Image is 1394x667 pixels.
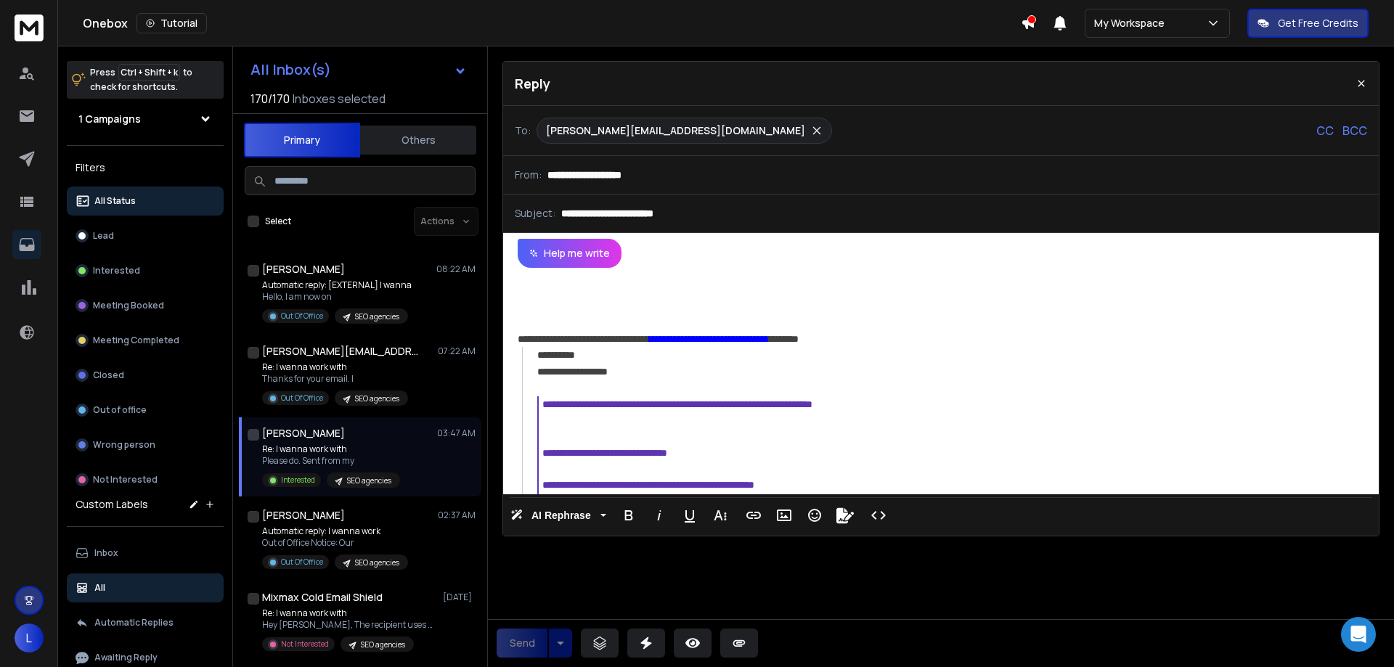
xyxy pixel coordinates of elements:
[94,652,158,663] p: Awaiting Reply
[1342,122,1367,139] p: BCC
[355,311,399,322] p: SEO agencies
[770,501,798,530] button: Insert Image (Ctrl+P)
[1247,9,1369,38] button: Get Free Credits
[262,525,408,537] p: Automatic reply: I wanna work
[293,90,386,107] h3: Inboxes selected
[355,393,399,404] p: SEO agencies
[546,123,805,138] p: [PERSON_NAME][EMAIL_ADDRESS][DOMAIN_NAME]
[136,13,207,33] button: Tutorial
[515,206,555,221] p: Subject:
[93,335,179,346] p: Meeting Completed
[281,557,323,568] p: Out Of Office
[67,430,224,459] button: Wrong person
[67,221,224,250] button: Lead
[93,369,124,381] p: Closed
[355,557,399,568] p: SEO agencies
[865,501,892,530] button: Code View
[347,475,391,486] p: SEO agencies
[515,123,531,138] p: To:
[94,547,118,559] p: Inbox
[90,65,192,94] p: Press to check for shortcuts.
[265,216,291,227] label: Select
[437,427,476,439] p: 03:47 AM
[281,475,315,486] p: Interested
[508,501,609,530] button: AI Rephrase
[438,345,476,357] p: 07:22 AM
[281,639,329,650] p: Not Interested
[78,112,141,126] h1: 1 Campaigns
[83,13,1021,33] div: Onebox
[67,105,224,134] button: 1 Campaigns
[262,537,408,549] p: Out of Office Notice: Our
[645,501,673,530] button: Italic (Ctrl+I)
[615,501,643,530] button: Bold (Ctrl+B)
[1094,16,1170,30] p: My Workspace
[262,373,408,385] p: Thanks for your email. I
[67,361,224,390] button: Closed
[262,291,412,303] p: Hello, I am now on
[1316,122,1334,139] p: CC
[67,539,224,568] button: Inbox
[262,344,422,359] h1: [PERSON_NAME][EMAIL_ADDRESS][PERSON_NAME][DOMAIN_NAME]
[67,396,224,425] button: Out of office
[438,510,476,521] p: 02:37 AM
[515,168,542,182] p: From:
[281,311,323,322] p: Out Of Office
[262,361,408,373] p: Re: I wanna work with
[262,619,436,631] p: Hey [PERSON_NAME], The recipient uses Mixmax
[94,582,105,594] p: All
[93,474,158,486] p: Not Interested
[801,501,828,530] button: Emoticons
[740,501,767,530] button: Insert Link (Ctrl+K)
[262,262,345,277] h1: [PERSON_NAME]
[93,439,155,451] p: Wrong person
[67,326,224,355] button: Meeting Completed
[67,187,224,216] button: All Status
[67,573,224,602] button: All
[15,623,44,652] button: L
[67,256,224,285] button: Interested
[93,230,114,242] p: Lead
[676,501,704,530] button: Underline (Ctrl+U)
[67,291,224,320] button: Meeting Booked
[67,608,224,637] button: Automatic Replies
[239,55,478,84] button: All Inbox(s)
[93,300,164,311] p: Meeting Booked
[262,508,345,523] h1: [PERSON_NAME]
[262,443,400,455] p: Re: I wanna work with
[118,64,180,81] span: Ctrl + Shift + k
[831,501,859,530] button: Signature
[361,639,405,650] p: SEO agencies
[262,590,383,605] h1: Mixmax Cold Email Shield
[518,239,621,268] button: Help me write
[529,510,594,522] span: AI Rephrase
[250,62,331,77] h1: All Inbox(s)
[436,263,476,275] p: 08:22 AM
[281,393,323,404] p: Out Of Office
[443,592,476,603] p: [DATE]
[360,124,476,156] button: Others
[262,607,436,619] p: Re: I wanna work with
[262,279,412,291] p: Automatic reply: [EXTERNAL] I wanna
[1341,617,1376,652] div: Open Intercom Messenger
[262,426,345,441] h1: [PERSON_NAME]
[67,465,224,494] button: Not Interested
[250,90,290,107] span: 170 / 170
[244,123,360,157] button: Primary
[93,265,140,277] p: Interested
[1278,16,1358,30] p: Get Free Credits
[76,497,148,512] h3: Custom Labels
[93,404,147,416] p: Out of office
[94,617,174,629] p: Automatic Replies
[515,73,550,94] p: Reply
[67,157,224,178] h3: Filters
[706,501,734,530] button: More Text
[262,455,400,467] p: Please do. Sent from my
[94,195,136,207] p: All Status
